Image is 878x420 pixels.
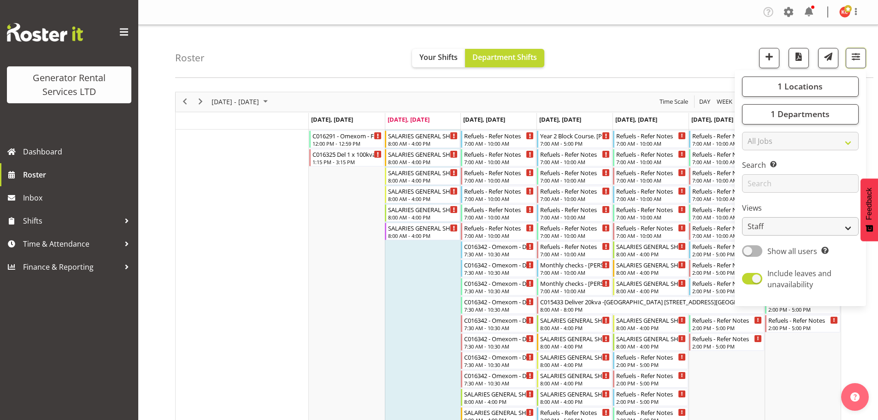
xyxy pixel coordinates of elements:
div: 7:00 AM - 10:00 AM [692,140,762,147]
div: 2:00 PM - 5:00 PM [692,324,762,331]
div: 2:00 PM - 5:00 PM [692,287,762,295]
div: next period [193,92,208,112]
div: No Staff Member"s event - C016325 Del 1 x 100kva, 20mtrs cable, clamps and fencing to 102A Kidd R... [309,149,384,166]
div: 7:00 AM - 10:00 AM [616,195,686,202]
div: Refuels - Refer Notes [692,131,762,140]
div: No Staff Member"s event - C016342 - Omexom - Deliver, fence, soundproof, fit exhaust stacks and l... [461,296,536,314]
div: No Staff Member"s event - Refuels - Refer Notes Begin From Saturday, October 11, 2025 at 7:00:00 ... [689,223,764,240]
div: C016342 - Omexom - Deliver, fence, soundproof, fit exhaust stacks and liven 2 x 200kVA skids goin... [464,371,534,380]
div: 2:00 PM - 5:00 PM [692,250,762,258]
div: No Staff Member"s event - C016342 - Omexom - Deliver, fence, soundproof, fit exhaust stacks and l... [461,315,536,332]
div: Refuels - Refer Notes [616,408,686,417]
button: Add a new shift [759,48,779,68]
div: 7:00 AM - 10:00 AM [616,158,686,166]
button: Download a PDF of the roster according to the set date range. [789,48,809,68]
div: 8:00 AM - 4:00 PM [616,250,686,258]
div: No Staff Member"s event - Refuels - Refer Notes Begin From Friday, October 10, 2025 at 7:00:00 AM... [613,130,688,148]
input: Search [742,174,859,193]
div: October 06 - 12, 2025 [208,92,273,112]
div: C016342 - Omexom - Deliver, fence, soundproof, fit exhaust stacks and liven 2 x 200kVA skids goin... [464,278,534,288]
div: 7:00 AM - 10:00 AM [692,158,762,166]
div: No Staff Member"s event - Refuels - Refer Notes Begin From Thursday, October 9, 2025 at 7:00:00 A... [537,149,612,166]
div: C016342 - Omexom - Deliver, fence, soundproof, fit exhaust stacks and liven 2 x 200kVA skids goin... [464,315,534,325]
div: No Staff Member"s event - Refuels - Refer Notes Begin From Thursday, October 9, 2025 at 7:00:00 A... [537,204,612,222]
div: 8:00 AM - 4:00 PM [540,398,610,405]
div: 2:00 PM - 5:00 PM [692,343,762,350]
button: Feedback - Show survey [860,178,878,241]
span: Roster [23,168,134,182]
span: Finance & Reporting [23,260,120,274]
div: Refuels - Refer Notes [540,223,610,232]
div: No Staff Member"s event - Refuels - Refer Notes Begin From Saturday, October 11, 2025 at 2:00:00 ... [689,315,764,332]
div: 7:00 AM - 10:00 AM [464,195,534,202]
div: No Staff Member"s event - Refuels - Refer Notes Begin From Saturday, October 11, 2025 at 7:00:00 ... [689,167,764,185]
div: 8:00 AM - 4:00 PM [388,213,458,221]
div: No Staff Member"s event - SALARIES GENERAL SHIFT (LEAVE ALONE) Begin From Tuesday, October 7, 202... [385,130,460,148]
span: Department Shifts [472,52,537,62]
div: 8:00 AM - 4:00 PM [616,343,686,350]
div: No Staff Member"s event - Monthly checks - John Holland site at 933 Paerata road, Paerata. Call T... [537,278,612,296]
div: SALARIES GENERAL SHIFT (LEAVE ALONE) [388,205,458,214]
div: SALARIES GENERAL SHIFT (LEAVE ALONE) [616,278,686,288]
div: Refuels - Refer Notes [616,186,686,195]
div: 2:00 PM - 5:00 PM [616,398,686,405]
span: [DATE], [DATE] [615,115,657,124]
div: SALARIES GENERAL SHIFT (LEAVE ALONE) [540,389,610,398]
div: 2:00 PM - 5:00 PM [616,379,686,387]
div: Refuels - Refer Notes [540,205,610,214]
div: No Staff Member"s event - Refuels - Refer Notes Begin From Thursday, October 9, 2025 at 7:00:00 A... [537,223,612,240]
div: 7:30 AM - 10:30 AM [464,343,534,350]
div: No Staff Member"s event - Refuels - Refer Notes Begin From Saturday, October 11, 2025 at 2:00:00 ... [689,278,764,296]
div: Refuels - Refer Notes [464,149,534,159]
div: No Staff Member"s event - Refuels - Refer Notes Begin From Saturday, October 11, 2025 at 2:00:00 ... [689,241,764,259]
div: 7:00 AM - 10:00 AM [540,213,610,221]
div: No Staff Member"s event - Refuels - Refer Notes Begin From Wednesday, October 8, 2025 at 7:00:00 ... [461,149,536,166]
div: No Staff Member"s event - Refuels - Refer Notes Begin From Wednesday, October 8, 2025 at 7:00:00 ... [461,130,536,148]
div: 7:00 AM - 10:00 AM [464,177,534,184]
div: No Staff Member"s event - Refuels - Refer Notes Begin From Friday, October 10, 2025 at 7:00:00 AM... [613,204,688,222]
div: No Staff Member"s event - C016342 - Omexom - Deliver, fence, soundproof, fit exhaust stacks and l... [461,278,536,296]
div: Refuels - Refer Notes [540,242,610,251]
div: Refuels - Refer Notes [540,408,610,417]
div: No Staff Member"s event - Refuels - Refer Notes Begin From Sunday, October 12, 2025 at 2:00:00 PM... [765,315,840,332]
div: Refuels - Refer Notes [616,131,686,140]
img: Rosterit website logo [7,23,83,41]
span: Dashboard [23,145,134,159]
div: No Staff Member"s event - Year 2 Block Course. Sean M Begin From Thursday, October 9, 2025 at 7:0... [537,130,612,148]
div: SALARIES GENERAL SHIFT (LEAVE ALONE) [388,223,458,232]
div: 2:00 PM - 5:00 PM [616,361,686,368]
span: Show all users [767,246,817,256]
div: No Staff Member"s event - Refuels - Refer Notes Begin From Friday, October 10, 2025 at 7:00:00 AM... [613,223,688,240]
div: 7:00 AM - 10:00 AM [540,158,610,166]
div: 2:00 PM - 5:00 PM [692,269,762,276]
div: SALARIES GENERAL SHIFT (LEAVE ALONE) [616,260,686,269]
div: No Staff Member"s event - SALARIES GENERAL SHIFT (LEAVE ALONE) Begin From Friday, October 10, 202... [613,260,688,277]
div: Refuels - Refer Notes [540,149,610,159]
div: 7:30 AM - 10:30 AM [464,306,534,313]
div: No Staff Member"s event - SALARIES GENERAL SHIFT (LEAVE ALONE) Begin From Thursday, October 9, 20... [537,389,612,406]
div: 8:00 AM - 4:00 PM [540,324,610,331]
div: C016291 - Omexom - Fence off a pole at [GEOGRAPHIC_DATA], [GEOGRAPHIC_DATA]. 1pm onsite, contact ... [312,131,382,140]
div: 8:00 AM - 4:00 PM [388,232,458,239]
div: 8:00 AM - 4:00 PM [616,324,686,331]
div: Refuels - Refer Notes [692,223,762,232]
div: Refuels - Refer Notes [464,186,534,195]
button: Department Shifts [465,49,544,67]
div: 7:00 AM - 10:00 AM [616,213,686,221]
span: Week [716,96,733,107]
div: 7:00 AM - 10:00 AM [464,140,534,147]
span: Your Shifts [419,52,458,62]
div: SALARIES GENERAL SHIFT (LEAVE ALONE) [464,389,534,398]
div: Refuels - Refer Notes [692,149,762,159]
span: [DATE], [DATE] [388,115,430,124]
div: C015433 Deliver 20kva -[GEOGRAPHIC_DATA] [STREET_ADDRESS][GEOGRAPHIC_DATA] 8am onsite [540,297,762,306]
div: No Staff Member"s event - Refuels - Refer Notes Begin From Saturday, October 11, 2025 at 7:00:00 ... [689,204,764,222]
div: 2:00 PM - 5:00 PM [768,306,838,313]
div: Refuels - Refer Notes [692,186,762,195]
div: No Staff Member"s event - C016342 - Omexom - Deliver, fence, soundproof, fit exhaust stacks and l... [461,241,536,259]
div: No Staff Member"s event - Refuels - Refer Notes Begin From Saturday, October 11, 2025 at 7:00:00 ... [689,130,764,148]
div: No Staff Member"s event - SALARIES GENERAL SHIFT (LEAVE ALONE) Begin From Tuesday, October 7, 202... [385,167,460,185]
span: 1 Locations [778,81,823,92]
div: No Staff Member"s event - Refuels - Refer Notes Begin From Friday, October 10, 2025 at 2:00:00 PM... [613,370,688,388]
div: 7:00 AM - 10:00 AM [540,195,610,202]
